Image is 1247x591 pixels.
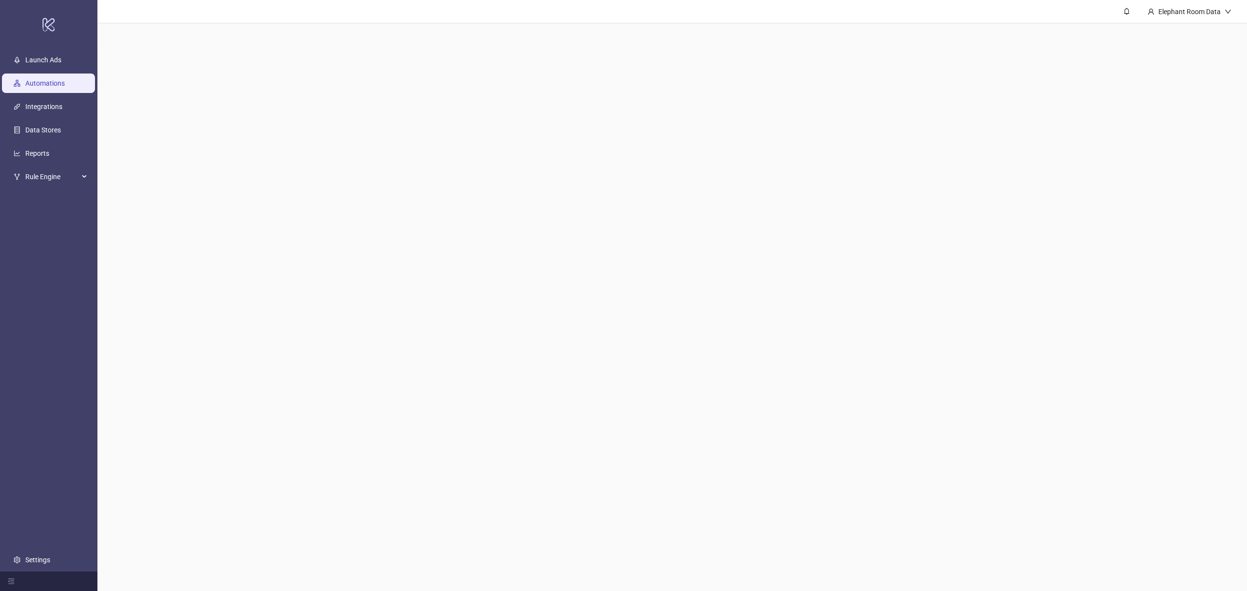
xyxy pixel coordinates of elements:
[25,126,61,134] a: Data Stores
[25,167,79,186] span: Rule Engine
[25,56,61,64] a: Launch Ads
[1154,6,1225,17] div: Elephant Room Data
[1225,8,1231,15] span: down
[25,149,49,157] a: Reports
[25,556,50,564] a: Settings
[1148,8,1154,15] span: user
[8,578,15,585] span: menu-fold
[1123,8,1130,15] span: bell
[25,103,62,111] a: Integrations
[25,79,65,87] a: Automations
[14,173,20,180] span: fork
